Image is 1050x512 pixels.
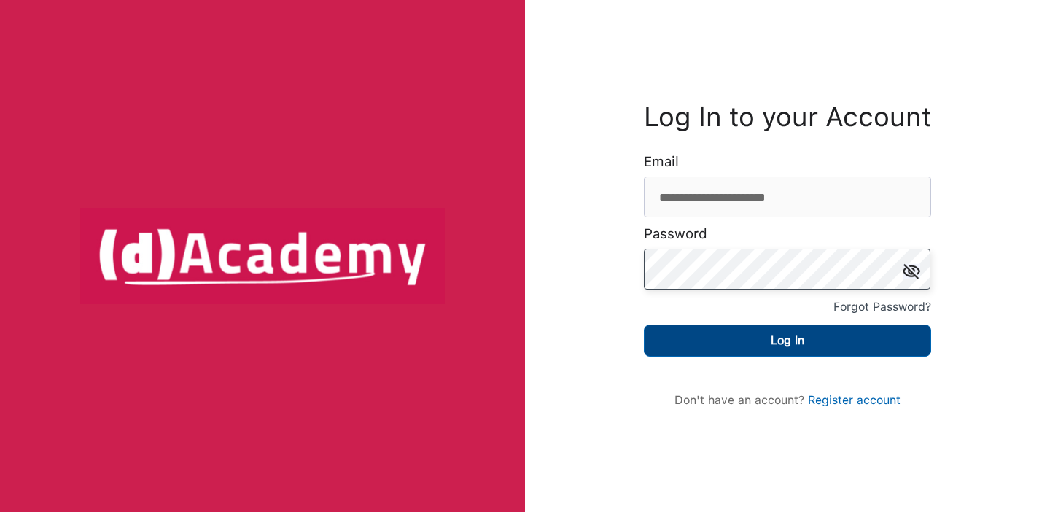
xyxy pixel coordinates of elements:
[644,155,679,169] label: Email
[644,325,931,357] button: Log In
[80,208,445,304] img: logo
[658,393,917,407] div: Don't have an account?
[833,297,931,317] div: Forgot Password?
[644,227,707,241] label: Password
[903,263,920,279] img: icon
[644,105,931,129] h3: Log In to your Account
[808,393,901,407] a: Register account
